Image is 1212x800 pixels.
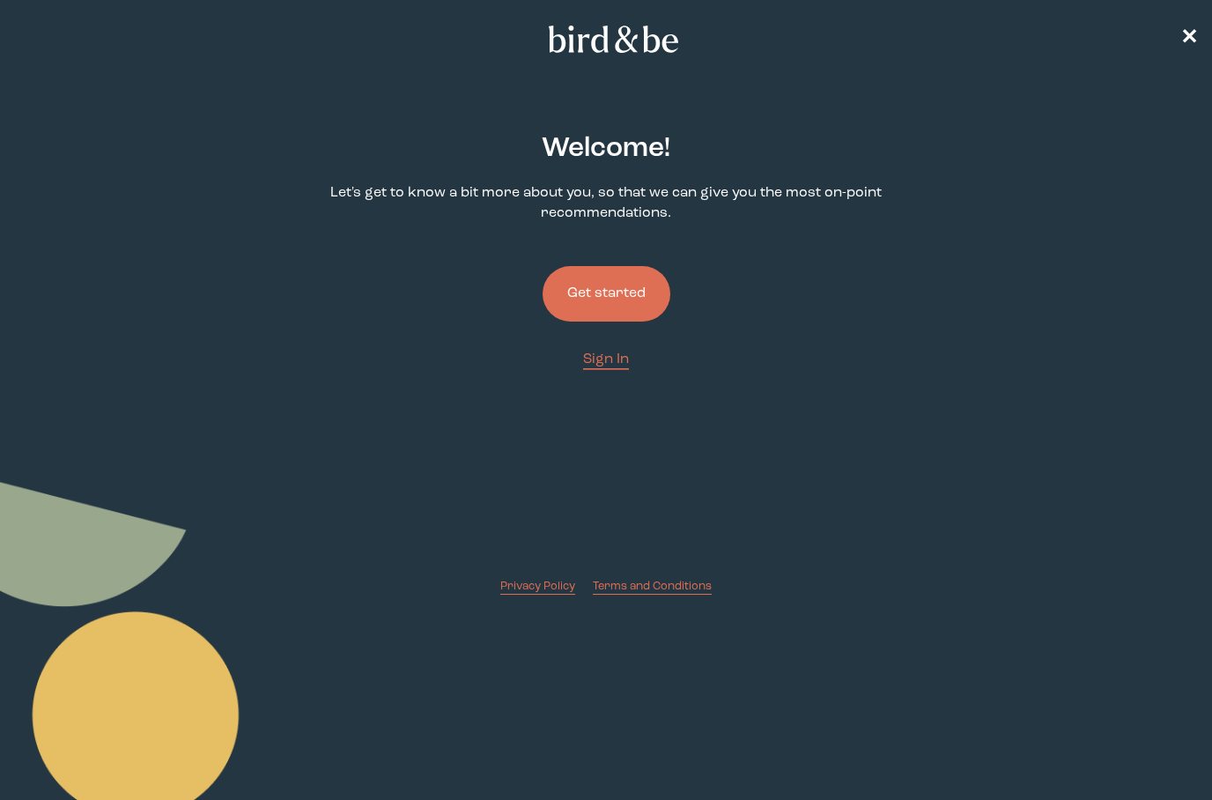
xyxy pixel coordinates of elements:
[1180,24,1198,55] a: ✕
[583,350,629,370] a: Sign In
[593,578,712,595] a: Terms and Conditions
[500,578,575,595] a: Privacy Policy
[583,352,629,367] span: Sign In
[543,266,670,322] button: Get started
[500,581,575,592] span: Privacy Policy
[317,183,895,224] p: Let's get to know a bit more about you, so that we can give you the most on-point recommendations.
[543,238,670,350] a: Get started
[542,129,670,169] h2: Welcome !
[1180,28,1198,49] span: ✕
[1124,717,1194,782] iframe: Gorgias live chat messenger
[593,581,712,592] span: Terms and Conditions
